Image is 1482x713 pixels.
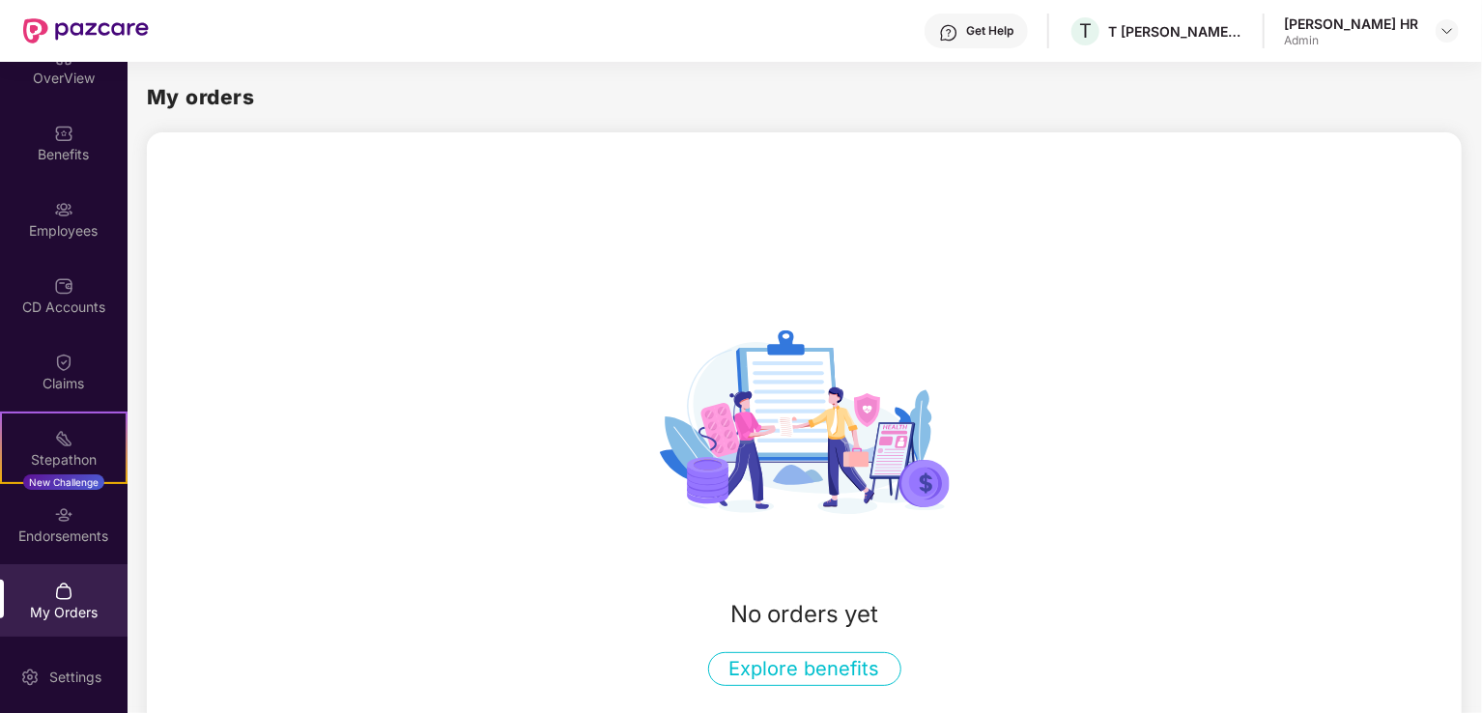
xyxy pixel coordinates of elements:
div: T [PERSON_NAME] & [PERSON_NAME] [1108,22,1243,41]
h2: My orders [147,81,255,113]
img: svg+xml;base64,PHN2ZyB4bWxucz0iaHR0cDovL3d3dy53My5vcmcvMjAwMC9zdmciIHdpZHRoPSIyMSIgaGVpZ2h0PSIyMC... [54,429,73,448]
img: svg+xml;base64,PHN2ZyBpZD0iRW5kb3JzZW1lbnRzIiB4bWxucz0iaHR0cDovL3d3dy53My5vcmcvMjAwMC9zdmciIHdpZH... [54,505,73,525]
img: svg+xml;base64,PHN2ZyBpZD0iRHJvcGRvd24tMzJ4MzIiIHhtbG5zPSJodHRwOi8vd3d3LnczLm9yZy8yMDAwL3N2ZyIgd2... [1439,23,1455,39]
div: Get Help [966,23,1013,39]
div: [PERSON_NAME] HR [1284,14,1418,33]
div: Stepathon [2,450,126,470]
div: Settings [43,668,107,687]
button: Explore benefits [708,652,901,686]
img: New Pazcare Logo [23,18,149,43]
img: svg+xml;base64,PHN2ZyBpZD0iSGVscC0zMngzMiIgeG1sbnM9Imh0dHA6Ly93d3cudzMub3JnLzIwMDAvc3ZnIiB3aWR0aD... [939,23,958,43]
span: T [1079,19,1092,43]
img: svg+xml;base64,PHN2ZyBpZD0iQmVuZWZpdHMiIHhtbG5zPSJodHRwOi8vd3d3LnczLm9yZy8yMDAwL3N2ZyIgd2lkdGg9Ij... [54,124,73,143]
img: svg+xml;base64,PHN2ZyBpZD0iU2V0dGluZy0yMHgyMCIgeG1sbnM9Imh0dHA6Ly93d3cudzMub3JnLzIwMDAvc3ZnIiB3aW... [20,668,40,687]
img: svg+xml;base64,PHN2ZyBpZD0iTXlfb3JkZXJzX3BsYWNlaG9sZGVyIiB4bWxucz0iaHR0cDovL3d3dy53My5vcmcvMjAwMC... [660,277,950,567]
div: New Challenge [23,474,104,490]
div: Admin [1284,33,1418,48]
div: No orders yet [730,596,878,633]
img: svg+xml;base64,PHN2ZyBpZD0iTXlfT3JkZXJzIiBkYXRhLW5hbWU9Ik15IE9yZGVycyIgeG1sbnM9Imh0dHA6Ly93d3cudz... [54,582,73,601]
img: svg+xml;base64,PHN2ZyBpZD0iQ0RfQWNjb3VudHMiIGRhdGEtbmFtZT0iQ0QgQWNjb3VudHMiIHhtbG5zPSJodHRwOi8vd3... [54,276,73,296]
img: svg+xml;base64,PHN2ZyBpZD0iQ2xhaW0iIHhtbG5zPSJodHRwOi8vd3d3LnczLm9yZy8yMDAwL3N2ZyIgd2lkdGg9IjIwIi... [54,353,73,372]
img: svg+xml;base64,PHN2ZyBpZD0iRW1wbG95ZWVzIiB4bWxucz0iaHR0cDovL3d3dy53My5vcmcvMjAwMC9zdmciIHdpZHRoPS... [54,200,73,219]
